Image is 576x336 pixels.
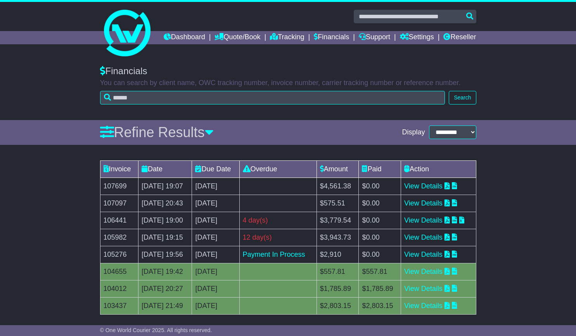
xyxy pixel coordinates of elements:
[359,160,401,178] td: Paid
[138,280,192,297] td: [DATE] 20:27
[359,229,401,246] td: $0.00
[404,199,443,207] a: View Details
[100,66,476,77] div: Financials
[359,246,401,263] td: $0.00
[359,263,401,280] td: $557.81
[449,91,476,104] button: Search
[138,229,192,246] td: [DATE] 19:15
[404,233,443,241] a: View Details
[317,229,359,246] td: $3,943.73
[192,263,239,280] td: [DATE]
[359,212,401,229] td: $0.00
[317,297,359,314] td: $2,803.15
[317,263,359,280] td: $557.81
[359,195,401,212] td: $0.00
[192,178,239,195] td: [DATE]
[239,160,317,178] td: Overdue
[192,160,239,178] td: Due Date
[100,246,138,263] td: 105276
[164,31,205,44] a: Dashboard
[404,302,443,310] a: View Details
[314,31,349,44] a: Financials
[100,195,138,212] td: 107097
[100,263,138,280] td: 104655
[243,249,313,260] div: Payment In Process
[402,128,425,137] span: Display
[400,31,434,44] a: Settings
[317,195,359,212] td: $575.51
[404,216,443,224] a: View Details
[317,280,359,297] td: $1,785.89
[359,178,401,195] td: $0.00
[317,178,359,195] td: $4,561.38
[100,212,138,229] td: 106441
[404,251,443,258] a: View Details
[192,246,239,263] td: [DATE]
[359,280,401,297] td: $1,785.89
[100,160,138,178] td: Invoice
[138,212,192,229] td: [DATE] 19:00
[138,263,192,280] td: [DATE] 19:42
[138,195,192,212] td: [DATE] 20:43
[404,268,443,275] a: View Details
[404,285,443,292] a: View Details
[443,31,476,44] a: Reseller
[100,124,214,140] a: Refine Results
[192,212,239,229] td: [DATE]
[138,178,192,195] td: [DATE] 19:07
[192,229,239,246] td: [DATE]
[100,229,138,246] td: 105982
[317,212,359,229] td: $3,779.54
[243,232,313,243] div: 12 day(s)
[138,297,192,314] td: [DATE] 21:49
[100,327,212,333] span: © One World Courier 2025. All rights reserved.
[192,280,239,297] td: [DATE]
[214,31,260,44] a: Quote/Book
[401,160,476,178] td: Action
[317,160,359,178] td: Amount
[243,215,313,226] div: 4 day(s)
[359,31,390,44] a: Support
[192,195,239,212] td: [DATE]
[138,246,192,263] td: [DATE] 19:56
[359,297,401,314] td: $2,803.15
[100,79,476,87] p: You can search by client name, OWC tracking number, invoice number, carrier tracking number or re...
[404,182,443,190] a: View Details
[100,280,138,297] td: 104012
[192,297,239,314] td: [DATE]
[317,246,359,263] td: $2,910
[270,31,304,44] a: Tracking
[100,178,138,195] td: 107699
[138,160,192,178] td: Date
[100,297,138,314] td: 103437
